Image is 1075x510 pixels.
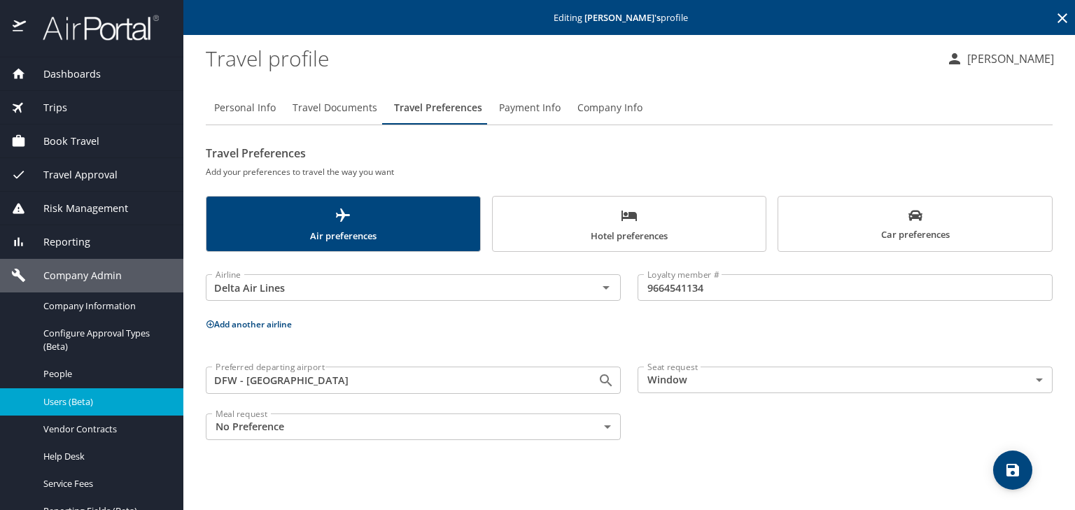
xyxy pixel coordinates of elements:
[43,367,167,381] span: People
[26,234,90,250] span: Reporting
[638,367,1053,393] div: Window
[963,50,1054,67] p: [PERSON_NAME]
[501,207,758,244] span: Hotel preferences
[26,100,67,115] span: Trips
[43,477,167,490] span: Service Fees
[206,164,1053,179] h6: Add your preferences to travel the way you want
[43,395,167,409] span: Users (Beta)
[499,99,561,117] span: Payment Info
[206,91,1053,125] div: Profile
[596,278,616,297] button: Open
[26,201,128,216] span: Risk Management
[43,327,167,353] span: Configure Approval Types (Beta)
[206,413,621,440] div: No Preference
[941,46,1060,71] button: [PERSON_NAME]
[43,450,167,463] span: Help Desk
[596,371,616,390] button: Open
[206,196,1053,252] div: scrollable force tabs example
[188,13,1071,22] p: Editing profile
[13,14,27,41] img: icon-airportal.png
[206,36,935,80] h1: Travel profile
[26,134,99,149] span: Book Travel
[210,371,575,389] input: Search for and select an airport
[787,208,1044,243] span: Car preferences
[27,14,159,41] img: airportal-logo.png
[43,423,167,436] span: Vendor Contracts
[993,451,1032,490] button: save
[26,268,122,283] span: Company Admin
[26,66,101,82] span: Dashboards
[577,99,642,117] span: Company Info
[584,11,661,24] strong: [PERSON_NAME] 's
[206,142,1053,164] h2: Travel Preferences
[214,99,276,117] span: Personal Info
[293,99,377,117] span: Travel Documents
[26,167,118,183] span: Travel Approval
[215,207,472,244] span: Air preferences
[394,99,482,117] span: Travel Preferences
[210,278,575,297] input: Select an Airline
[206,318,292,330] button: Add another airline
[43,299,167,313] span: Company Information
